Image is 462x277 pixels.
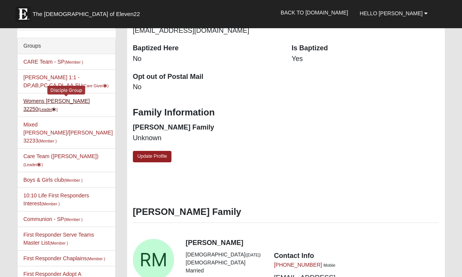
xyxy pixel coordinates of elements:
li: Married [186,267,262,275]
dd: Yes [292,54,439,64]
h3: Family Information [133,107,439,118]
div: Disciple Group [47,86,85,94]
small: (Member ) [38,139,57,143]
a: Care Team ([PERSON_NAME])(Leader) [23,153,99,167]
small: (Member ) [87,256,105,261]
small: (Member ) [65,60,83,64]
li: [DEMOGRAPHIC_DATA] [186,259,262,267]
a: Back to [DOMAIN_NAME] [275,3,354,22]
small: (Leader ) [23,162,43,167]
h3: [PERSON_NAME] Family [133,207,439,218]
a: Update Profile [133,151,172,162]
a: Boys & Girls club(Member ) [23,177,82,183]
a: The [DEMOGRAPHIC_DATA] of Eleven22 [11,3,164,22]
img: Eleven22 logo [15,6,31,22]
li: [DEMOGRAPHIC_DATA] [186,251,262,259]
a: [PHONE_NUMBER] [274,262,322,268]
small: (Care Giver ) [82,83,109,88]
a: 10:10 Life First Responders Interest(Member ) [23,192,89,207]
a: Communion - SP(Member ) [23,216,82,222]
strong: Contact Info [274,252,314,259]
small: (Member ) [41,202,60,206]
dd: No [133,54,280,64]
a: Womens [PERSON_NAME] 32250(Leader) [23,98,90,112]
dd: Unknown [133,133,280,143]
small: (Member ) [50,241,68,245]
span: Hello [PERSON_NAME] [360,10,423,16]
a: [PERSON_NAME] 1:1 - DP,AB,PC,CA,DL,AA,SU(Care Giver) [23,74,108,88]
small: (Member ) [64,217,82,222]
a: First Responder Chaplains(Member ) [23,255,105,261]
small: Mobile [323,263,335,267]
div: Groups [18,38,115,54]
h4: [PERSON_NAME] [186,239,439,247]
dt: Is Baptized [292,43,439,53]
a: Mixed [PERSON_NAME]/[PERSON_NAME] 32233(Member ) [23,122,113,144]
dd: [EMAIL_ADDRESS][DOMAIN_NAME] [133,26,280,36]
small: (Leader ) [38,107,58,112]
dt: Baptized Here [133,43,280,53]
a: Hello [PERSON_NAME] [354,4,433,23]
small: (Member ) [64,178,82,183]
dt: Opt out of Postal Mail [133,72,280,82]
a: First Responder Serve Teams Master List(Member ) [23,232,94,246]
span: The [DEMOGRAPHIC_DATA] of Eleven22 [32,10,140,18]
a: CARE Team - SP(Member ) [23,59,83,65]
small: ([DATE]) [246,253,261,257]
dt: [PERSON_NAME] Family [133,123,280,133]
dd: No [133,82,280,92]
